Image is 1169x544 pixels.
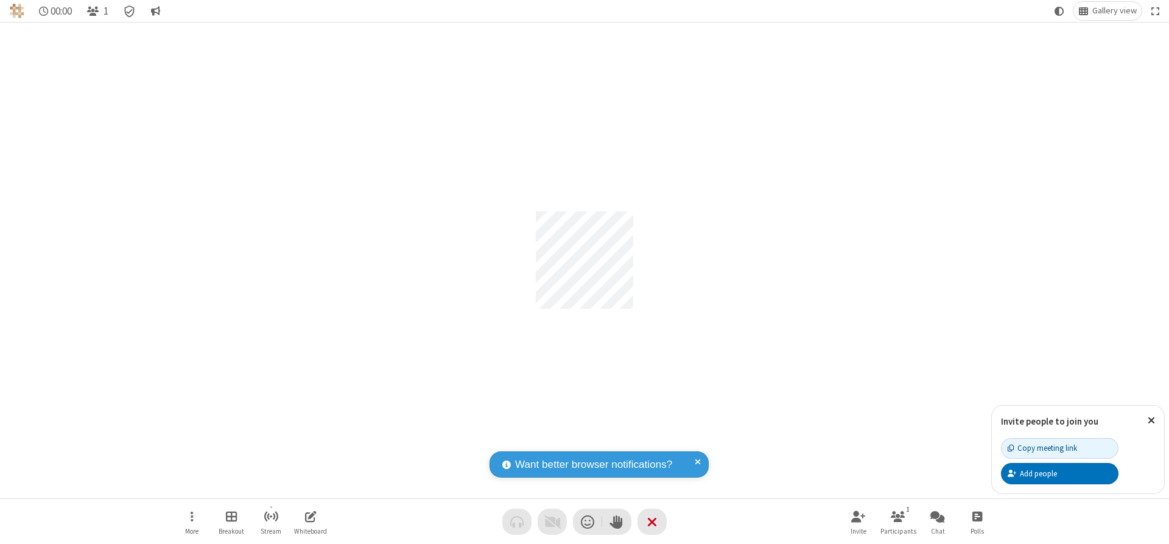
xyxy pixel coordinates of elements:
button: Fullscreen [1146,2,1165,20]
img: QA Selenium DO NOT DELETE OR CHANGE [10,4,24,18]
span: 1 [104,5,108,17]
button: Using system theme [1050,2,1069,20]
button: Invite participants (Alt+I) [840,504,877,539]
span: Chat [931,528,945,535]
span: Breakout [219,528,244,535]
span: Polls [971,528,984,535]
span: Want better browser notifications? [515,457,672,473]
button: Video [538,509,567,535]
div: Meeting details Encryption enabled [118,2,141,20]
button: Conversation [146,2,165,20]
span: Participants [880,528,916,535]
button: Copy meeting link [1001,438,1118,459]
button: Audio problem - check your Internet connection or call by phone [502,509,532,535]
span: 00:00 [51,5,72,17]
button: Manage Breakout Rooms [213,504,250,539]
button: Send a reaction [573,509,602,535]
label: Invite people to join you [1001,415,1098,427]
button: Close popover [1139,406,1164,436]
button: Open menu [174,504,210,539]
button: Add people [1001,463,1118,484]
button: Start streaming [253,504,289,539]
span: Whiteboard [294,528,327,535]
div: 1 [903,504,913,515]
button: Open chat [919,504,956,539]
button: Change layout [1073,2,1142,20]
span: Gallery view [1092,6,1137,16]
div: Timer [34,2,77,20]
div: Copy meeting link [1008,442,1077,454]
span: Stream [261,528,281,535]
button: Raise hand [602,509,631,535]
button: Open participant list [880,504,916,539]
button: Open shared whiteboard [292,504,329,539]
button: Open participant list [82,2,113,20]
span: More [185,528,198,535]
span: Invite [851,528,866,535]
button: End or leave meeting [637,509,667,535]
button: Open poll [959,504,995,539]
